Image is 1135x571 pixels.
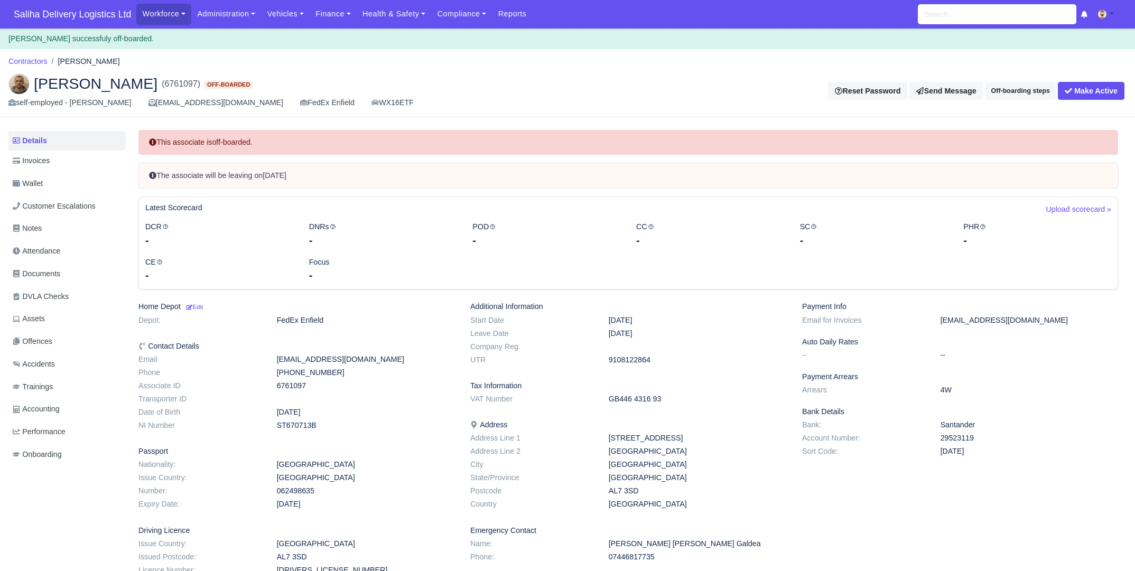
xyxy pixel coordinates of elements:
[601,539,794,548] dd: [PERSON_NAME] [PERSON_NAME] Galdea
[131,395,269,404] dt: Transporter ID
[472,233,620,248] div: -
[13,245,60,257] span: Attendance
[462,447,601,456] dt: Address Line 2
[462,553,601,561] dt: Phone:
[802,302,1118,311] h6: Payment Info
[1046,203,1111,221] a: Upload scorecard »
[13,268,60,280] span: Documents
[145,203,202,212] h6: Latest Scorecard
[8,4,136,25] a: Saliha Delivery Logistics Ltd
[464,221,628,248] div: POD
[131,553,269,561] dt: Issued Postcode:
[955,221,1119,248] div: PHR
[13,381,53,393] span: Trainings
[8,331,126,352] a: Offences
[8,399,126,419] a: Accounting
[933,420,1126,429] dd: Santander
[204,81,253,89] span: Off-boarded
[269,421,462,430] dd: ST670713B
[131,500,269,509] dt: Expiry Date:
[794,351,933,360] dt: --
[8,422,126,442] a: Performance
[792,221,956,248] div: SC
[909,82,983,100] a: Send Message
[794,447,933,456] dt: Sort Code:
[8,377,126,397] a: Trainings
[269,408,462,417] dd: [DATE]
[1,65,1134,118] div: Adrian Soaigo
[933,316,1126,325] dd: [EMAIL_ADDRESS][DOMAIN_NAME]
[601,473,794,482] dd: [GEOGRAPHIC_DATA]
[138,302,454,311] h6: Home Depot
[470,381,786,390] h6: Tax Information
[8,97,132,109] div: self-employed - [PERSON_NAME]
[828,82,907,100] button: Reset Password
[269,381,462,390] dd: 6761097
[269,368,462,377] dd: [PHONE_NUMBER]
[462,395,601,404] dt: VAT Number
[933,434,1126,443] dd: 29523119
[601,486,794,495] dd: AL7 3SD
[933,447,1126,456] dd: [DATE]
[185,304,203,310] small: Edit
[1058,82,1124,100] button: Make Active
[794,420,933,429] dt: Bank:
[131,486,269,495] dt: Number:
[301,221,465,248] div: DNRs
[462,434,601,443] dt: Address Line 1
[131,408,269,417] dt: Date of Birth
[601,447,794,456] dd: [GEOGRAPHIC_DATA]
[8,286,126,307] a: DVLA Checks
[269,486,462,495] dd: 062498635
[462,342,601,351] dt: Company Reg.
[138,526,454,535] h6: Driving Licence
[309,233,457,248] div: -
[371,97,414,109] a: WX16ETF
[794,434,933,443] dt: Account Number:
[918,4,1076,24] input: Search...
[131,316,269,325] dt: Depot:
[470,420,786,429] h6: Address
[212,138,253,146] strong: off-boarded.
[357,4,432,24] a: Health & Safety
[131,355,269,364] dt: Email
[8,354,126,375] a: Accidents
[8,131,126,151] a: Details
[601,316,794,325] dd: [DATE]
[601,355,794,364] dd: 9108122864
[802,407,1118,416] h6: Bank Details
[13,200,96,212] span: Customer Escalations
[13,403,60,415] span: Accounting
[470,526,786,535] h6: Emergency Contact
[8,151,126,171] a: Invoices
[269,473,462,482] dd: [GEOGRAPHIC_DATA]
[138,130,1118,155] div: This associate is
[802,338,1118,347] h6: Auto Daily Rates
[138,447,454,456] h6: Passport
[131,539,269,548] dt: Issue Country:
[462,486,601,495] dt: Postcode
[269,355,462,364] dd: [EMAIL_ADDRESS][DOMAIN_NAME]
[13,448,62,461] span: Onboarding
[794,386,933,395] dt: Arrears
[145,233,293,248] div: -
[162,78,200,90] span: (6761097)
[261,4,310,24] a: Vehicles
[8,264,126,284] a: Documents
[933,386,1126,395] dd: 4W
[462,539,601,548] dt: Name:
[269,316,462,325] dd: FedEx Enfield
[269,460,462,469] dd: [GEOGRAPHIC_DATA]
[601,434,794,443] dd: [STREET_ADDRESS]
[185,302,203,311] a: Edit
[985,82,1056,100] button: Off-boarding steps
[8,308,126,329] a: Assets
[601,553,794,561] dd: 07446817735
[269,553,462,561] dd: AL7 3SD
[601,395,794,404] dd: GB446 4316 93
[13,155,50,167] span: Invoices
[136,4,191,24] a: Workforce
[137,221,301,248] div: DCR
[13,177,43,190] span: Wallet
[8,57,48,65] a: Contractors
